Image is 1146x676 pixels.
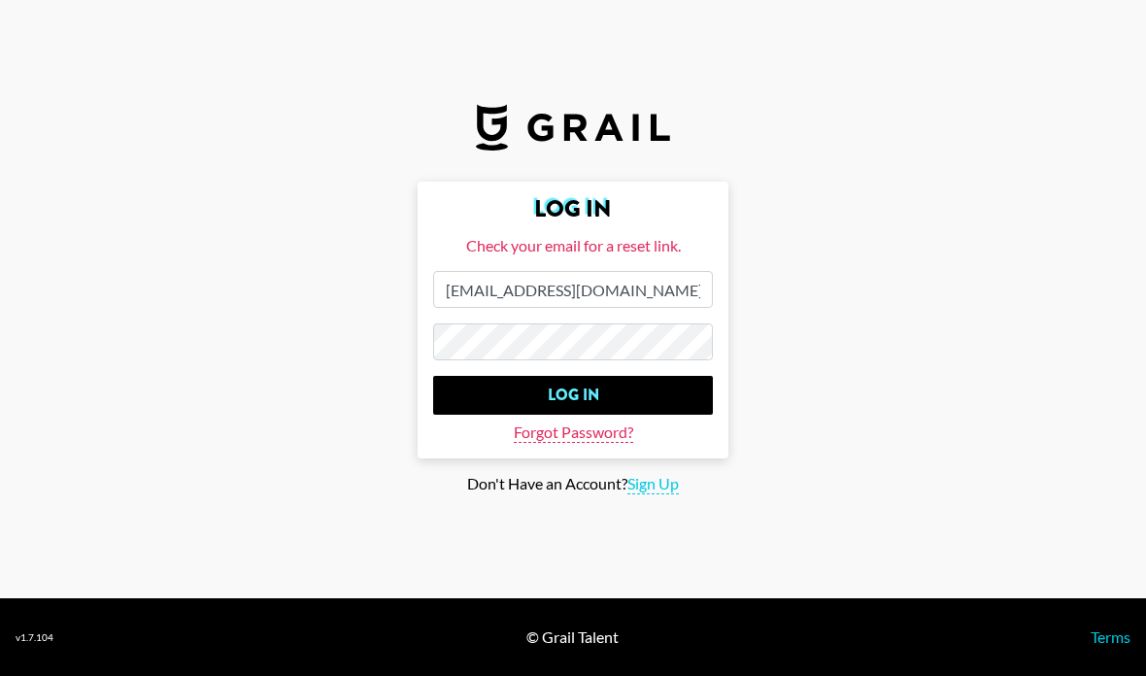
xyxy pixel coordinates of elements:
div: v 1.7.104 [16,631,53,644]
div: Check your email for a reset link. [433,236,713,255]
input: Email [433,271,713,308]
h2: Log In [433,197,713,220]
div: © Grail Talent [526,627,619,647]
a: Terms [1091,627,1130,646]
span: Forgot Password? [514,422,633,443]
img: Grail Talent Logo [476,104,670,151]
input: Log In [433,376,713,415]
span: Sign Up [627,474,679,494]
div: Don't Have an Account? [16,474,1130,494]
